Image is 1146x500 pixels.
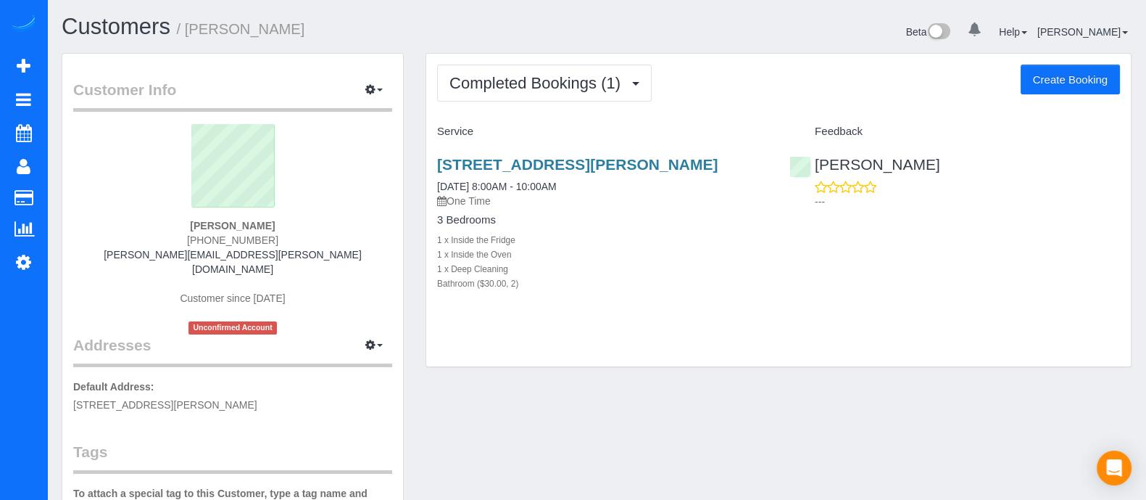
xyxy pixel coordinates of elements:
[177,21,305,37] small: / [PERSON_NAME]
[73,380,154,394] label: Default Address:
[188,321,277,334] span: Unconfirmed Account
[437,235,515,245] small: 1 x Inside the Fridge
[437,279,518,289] small: Bathroom ($30.00, 2)
[1037,26,1128,38] a: [PERSON_NAME]
[789,156,940,173] a: [PERSON_NAME]
[180,292,285,304] span: Customer since [DATE]
[437,156,718,173] a: [STREET_ADDRESS][PERSON_NAME]
[104,249,362,275] a: [PERSON_NAME][EMAIL_ADDRESS][PERSON_NAME][DOMAIN_NAME]
[906,26,951,38] a: Beta
[9,15,38,35] img: Automaid Logo
[437,194,768,208] p: One Time
[190,220,275,231] strong: [PERSON_NAME]
[73,399,257,411] span: [STREET_ADDRESS][PERSON_NAME]
[437,126,768,138] h4: Service
[437,264,508,274] small: 1 x Deep Cleaning
[449,74,628,92] span: Completed Bookings (1)
[437,181,557,192] a: [DATE] 8:00AM - 10:00AM
[1097,451,1132,485] div: Open Intercom Messenger
[73,79,392,112] legend: Customer Info
[437,250,511,260] small: 1 x Inside the Oven
[1021,65,1120,95] button: Create Booking
[437,214,768,226] h4: 3 Bedrooms
[789,126,1120,138] h4: Feedback
[62,14,170,39] a: Customers
[73,441,392,474] legend: Tags
[999,26,1027,38] a: Help
[815,194,1120,209] p: ---
[187,234,278,246] span: [PHONE_NUMBER]
[926,23,950,42] img: New interface
[437,65,652,102] button: Completed Bookings (1)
